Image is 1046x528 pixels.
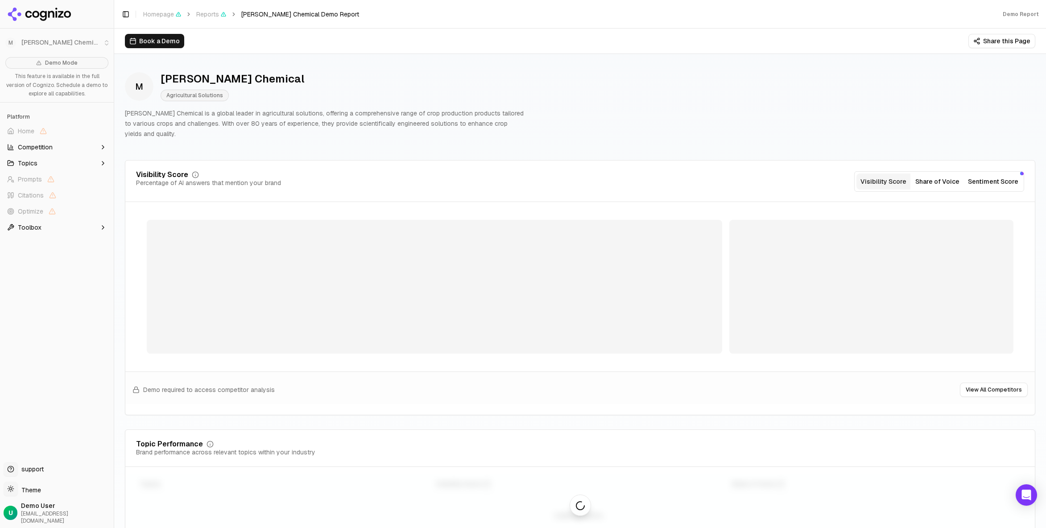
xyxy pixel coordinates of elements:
[18,127,34,136] span: Home
[4,156,110,170] button: Topics
[45,59,78,66] span: Demo Mode
[125,108,525,139] p: [PERSON_NAME] Chemical is a global leader in agricultural solutions, offering a comprehensive ran...
[18,175,42,184] span: Prompts
[4,140,110,154] button: Competition
[241,10,359,19] span: [PERSON_NAME] Chemical Demo Report
[21,510,110,524] span: [EMAIL_ADDRESS][DOMAIN_NAME]
[968,34,1035,48] button: Share this Page
[136,171,188,178] div: Visibility Score
[161,90,229,101] span: Agricultural Solutions
[910,173,964,190] button: Share of Voice
[964,173,1022,190] button: Sentiment Score
[18,207,43,216] span: Optimize
[4,220,110,235] button: Toolbox
[856,173,910,190] button: Visibility Score
[5,72,108,99] p: This feature is available in the full version of Cognizo. Schedule a demo to explore all capabili...
[196,10,226,19] span: Reports
[18,486,41,494] span: Theme
[136,441,203,448] div: Topic Performance
[18,143,53,152] span: Competition
[143,10,181,19] span: Homepage
[136,178,281,187] div: Percentage of AI answers that mention your brand
[18,191,44,200] span: Citations
[21,501,110,510] span: Demo User
[4,110,110,124] div: Platform
[125,72,153,101] span: M
[8,508,13,517] span: U
[136,448,315,457] div: Brand performance across relevant topics within your industry
[143,10,359,19] nav: breadcrumb
[1003,11,1039,18] div: Demo Report
[125,34,184,48] button: Book a Demo
[18,465,44,474] span: support
[143,385,275,394] span: Demo required to access competitor analysis
[18,223,41,232] span: Toolbox
[960,383,1028,397] button: View All Competitors
[18,159,37,168] span: Topics
[161,72,305,86] div: [PERSON_NAME] Chemical
[1016,484,1037,506] div: Open Intercom Messenger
